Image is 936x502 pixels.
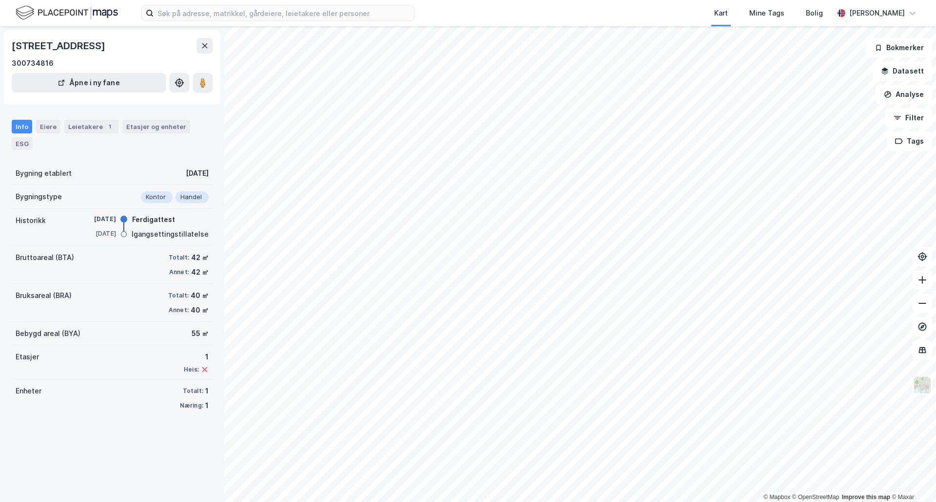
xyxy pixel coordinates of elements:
[169,306,189,314] div: Annet:
[205,400,209,411] div: 1
[16,385,41,397] div: Enheter
[168,292,189,299] div: Totalt:
[12,57,54,69] div: 300734816
[16,351,39,363] div: Etasjer
[887,455,936,502] iframe: Chat Widget
[887,455,936,502] div: Kontrollprogram for chat
[191,290,209,301] div: 40 ㎡
[749,7,784,19] div: Mine Tags
[876,85,932,104] button: Analyse
[12,120,32,133] div: Info
[866,38,932,57] button: Bokmerker
[873,61,932,81] button: Datasett
[126,122,186,131] div: Etasjer og enheter
[169,268,189,276] div: Annet:
[64,120,118,133] div: Leietakere
[184,351,209,363] div: 1
[16,167,72,179] div: Bygning etablert
[192,328,209,339] div: 55 ㎡
[792,494,839,501] a: OpenStreetMap
[16,215,46,226] div: Historikk
[77,215,116,223] div: [DATE]
[806,7,823,19] div: Bolig
[16,252,74,263] div: Bruttoareal (BTA)
[154,6,414,20] input: Søk på adresse, matrikkel, gårdeiere, leietakere eller personer
[183,387,203,395] div: Totalt:
[186,167,209,179] div: [DATE]
[913,376,932,394] img: Z
[12,73,166,93] button: Åpne i ny fane
[849,7,905,19] div: [PERSON_NAME]
[885,108,932,128] button: Filter
[132,228,209,240] div: Igangsettingstillatelse
[12,38,107,54] div: [STREET_ADDRESS]
[714,7,728,19] div: Kart
[16,328,80,339] div: Bebygd areal (BYA)
[12,137,33,150] div: ESG
[180,402,203,409] div: Næring:
[169,254,189,261] div: Totalt:
[16,191,62,203] div: Bygningstype
[36,120,60,133] div: Eiere
[763,494,790,501] a: Mapbox
[132,214,175,225] div: Ferdigattest
[191,266,209,278] div: 42 ㎡
[16,4,118,21] img: logo.f888ab2527a4732fd821a326f86c7f29.svg
[842,494,890,501] a: Improve this map
[77,229,116,238] div: [DATE]
[191,252,209,263] div: 42 ㎡
[887,131,932,151] button: Tags
[16,290,72,301] div: Bruksareal (BRA)
[105,122,115,131] div: 1
[205,385,209,397] div: 1
[191,304,209,316] div: 40 ㎡
[184,366,199,373] div: Heis:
